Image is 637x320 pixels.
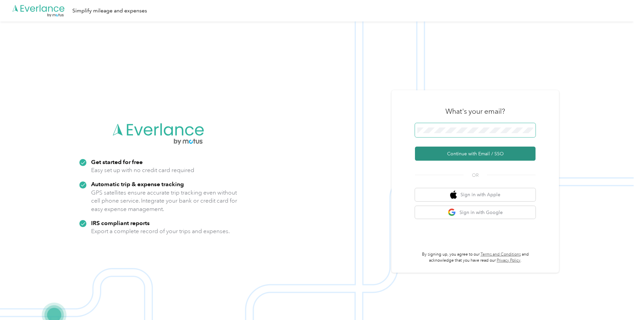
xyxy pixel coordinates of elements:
[481,252,521,257] a: Terms and Conditions
[497,258,520,263] a: Privacy Policy
[445,107,505,116] h3: What's your email?
[450,191,457,199] img: apple logo
[415,252,536,263] p: By signing up, you agree to our and acknowledge that you have read our .
[91,158,143,165] strong: Get started for free
[415,147,536,161] button: Continue with Email / SSO
[91,227,230,235] p: Export a complete record of your trips and expenses.
[464,172,487,179] span: OR
[91,219,150,226] strong: IRS compliant reports
[91,180,184,188] strong: Automatic trip & expense tracking
[448,208,456,217] img: google logo
[72,7,147,15] div: Simplify mileage and expenses
[91,189,237,213] p: GPS satellites ensure accurate trip tracking even without cell phone service. Integrate your bank...
[415,188,536,201] button: apple logoSign in with Apple
[91,166,194,174] p: Easy set up with no credit card required
[415,206,536,219] button: google logoSign in with Google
